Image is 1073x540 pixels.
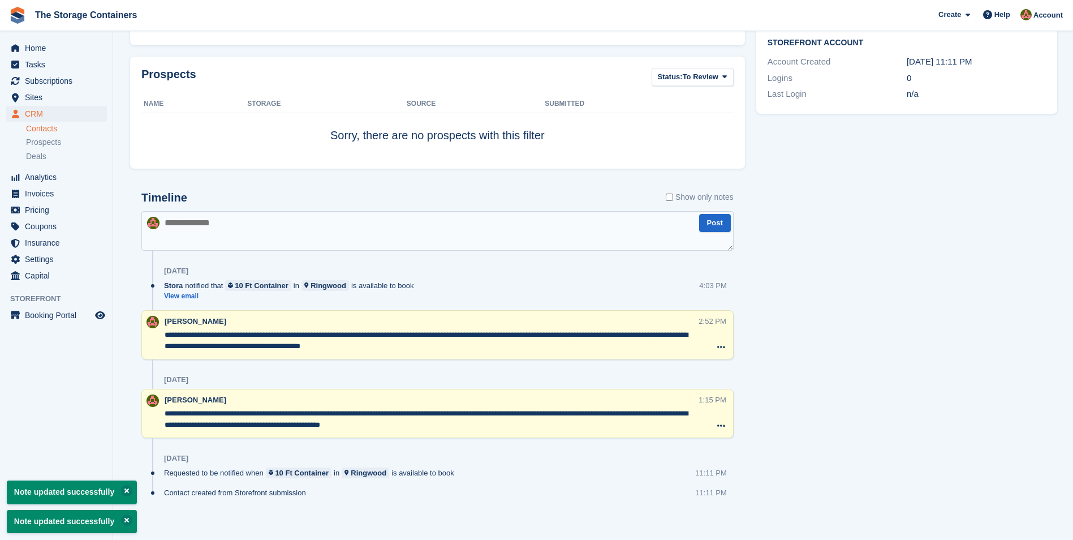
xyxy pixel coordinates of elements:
span: Create [938,9,961,20]
button: Post [699,214,731,233]
span: Settings [25,251,93,267]
span: Sorry, there are no prospects with this filter [330,129,545,142]
h2: Storefront Account [768,36,1046,48]
div: Logins [768,72,907,85]
a: menu [6,40,107,56]
div: 11:11 PM [695,468,727,478]
img: Kirsty Simpson [1020,9,1032,20]
p: Note updated successfully [7,481,137,504]
div: [DATE] [164,267,188,276]
div: notified that in is available to book [164,280,420,291]
span: Help [994,9,1010,20]
a: Ringwood [342,468,389,478]
th: Storage [247,95,407,113]
span: Invoices [25,186,93,202]
span: Status: [658,71,683,83]
span: Sites [25,89,93,105]
div: n/a [907,88,1046,101]
span: Deals [26,151,46,162]
span: Tasks [25,57,93,72]
a: menu [6,169,107,185]
span: Booking Portal [25,307,93,323]
th: Name [141,95,247,113]
div: Ringwood [311,280,346,291]
a: menu [6,73,107,89]
a: menu [6,218,107,234]
th: Source [407,95,545,113]
span: Insurance [25,235,93,251]
label: Show only notes [666,191,734,203]
div: Contact created from Storefront submission [164,487,312,498]
a: Deals [26,151,107,162]
h2: Prospects [141,68,196,89]
span: [PERSON_NAME] [165,317,226,325]
img: Kirsty Simpson [146,316,159,328]
span: Pricing [25,202,93,218]
a: menu [6,57,107,72]
div: Last Login [768,88,907,101]
span: Capital [25,268,93,284]
span: Prospects [26,137,61,148]
div: [DATE] 11:11 PM [907,55,1046,68]
a: The Storage Containers [31,6,141,24]
div: 1:15 PM [699,395,726,405]
img: stora-icon-8386f47178a22dfd0bd8f6a31ec36ba5ce8667c1dd55bd0f319d3a0aa187defe.svg [9,7,26,24]
span: Stora [164,280,183,291]
span: Subscriptions [25,73,93,89]
div: Account Created [768,55,907,68]
a: menu [6,268,107,284]
div: [DATE] [164,454,188,463]
a: menu [6,307,107,323]
a: menu [6,202,107,218]
a: Preview store [93,308,107,322]
span: Analytics [25,169,93,185]
span: Account [1033,10,1063,21]
a: 10 Ft Container [225,280,291,291]
a: menu [6,186,107,202]
a: Contacts [26,123,107,134]
div: 0 [907,72,1046,85]
span: Coupons [25,218,93,234]
img: Kirsty Simpson [146,395,159,407]
div: 2:52 PM [699,316,726,327]
div: 4:03 PM [699,280,726,291]
img: Kirsty Simpson [147,217,160,229]
span: [PERSON_NAME] [165,396,226,404]
a: menu [6,106,107,122]
button: Status: To Review [652,68,734,87]
div: 10 Ft Container [275,468,329,478]
a: menu [6,89,107,105]
a: View email [164,292,420,301]
a: 10 Ft Container [266,468,331,478]
a: Prospects [26,136,107,148]
p: Note updated successfully [7,510,137,533]
span: Storefront [10,293,113,305]
input: Show only notes [666,191,673,203]
a: menu [6,235,107,251]
span: To Review [683,71,718,83]
a: Ringwood [301,280,349,291]
h2: Timeline [141,191,187,204]
div: Ringwood [351,468,386,478]
span: Home [25,40,93,56]
div: [DATE] [164,375,188,384]
div: 11:11 PM [695,487,727,498]
div: Requested to be notified when in is available to book [164,468,460,478]
a: menu [6,251,107,267]
span: CRM [25,106,93,122]
div: 10 Ft Container [235,280,288,291]
th: Submitted [545,95,733,113]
